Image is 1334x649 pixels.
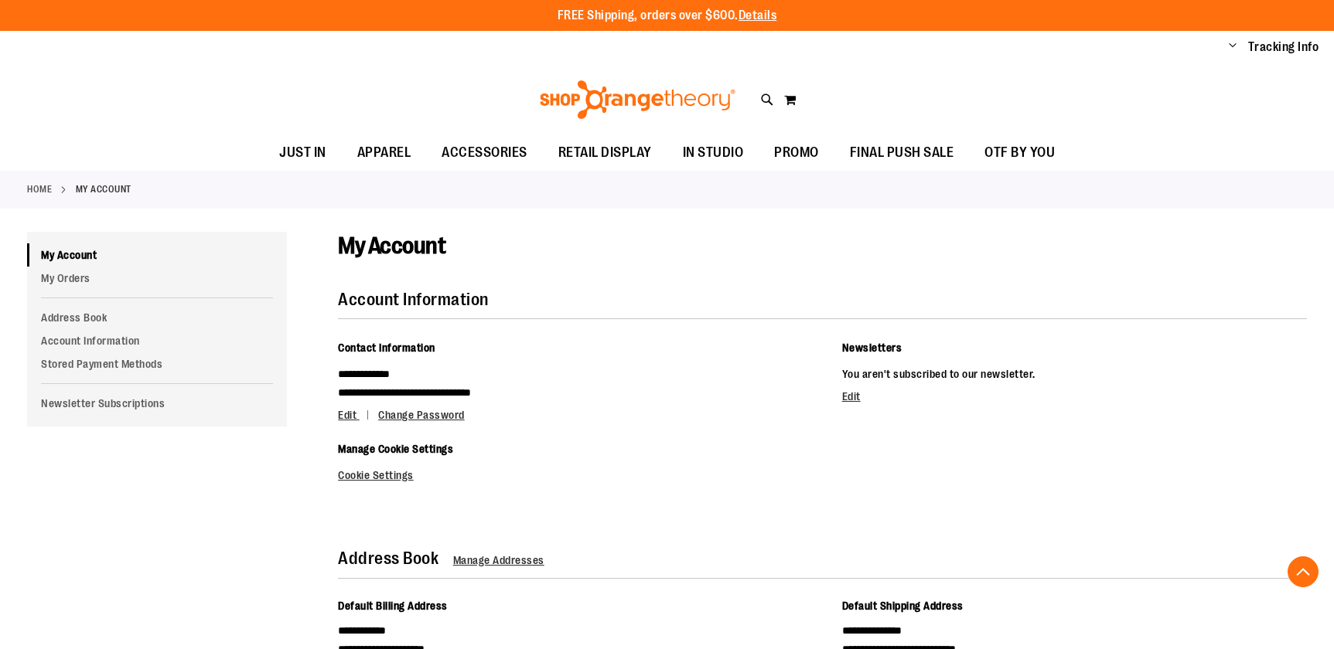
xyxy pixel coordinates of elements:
a: Tracking Info [1248,39,1319,56]
p: You aren't subscribed to our newsletter. [842,365,1307,383]
span: Default Shipping Address [842,600,964,612]
strong: Account Information [338,290,489,309]
a: Manage Addresses [453,554,544,566]
span: Contact Information [338,341,435,354]
span: FINAL PUSH SALE [850,135,954,170]
a: APPAREL [342,135,427,171]
span: OTF BY YOU [984,135,1055,170]
a: Details [739,8,777,22]
a: Stored Payment Methods [27,352,287,375]
a: RETAIL DISPLAY [543,135,667,171]
span: Edit [338,409,357,421]
a: My Account [27,243,287,267]
a: Address Book [27,306,287,329]
a: Change Password [378,409,465,421]
a: ACCESSORIES [426,135,543,171]
strong: Address Book [338,549,438,568]
a: Cookie Settings [338,469,414,481]
strong: My Account [76,182,131,196]
button: Back To Top [1288,556,1319,587]
span: My Account [338,233,445,259]
span: IN STUDIO [683,135,744,170]
a: PROMO [759,135,834,171]
span: APPAREL [357,135,411,170]
a: IN STUDIO [667,135,759,171]
span: PROMO [774,135,819,170]
span: Default Billing Address [338,600,448,612]
span: JUST IN [279,135,326,170]
a: Home [27,182,52,196]
a: Edit [842,390,861,403]
span: Newsletters [842,341,902,354]
span: RETAIL DISPLAY [558,135,652,170]
button: Account menu [1229,39,1237,55]
p: FREE Shipping, orders over $600. [558,7,777,25]
img: Shop Orangetheory [537,80,738,119]
a: OTF BY YOU [969,135,1070,171]
a: My Orders [27,267,287,290]
a: Account Information [27,329,287,352]
span: Manage Cookie Settings [338,443,453,455]
a: JUST IN [264,135,342,171]
a: FINAL PUSH SALE [834,135,970,171]
a: Edit [338,409,376,421]
a: Newsletter Subscriptions [27,392,287,415]
span: ACCESSORIES [442,135,527,170]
